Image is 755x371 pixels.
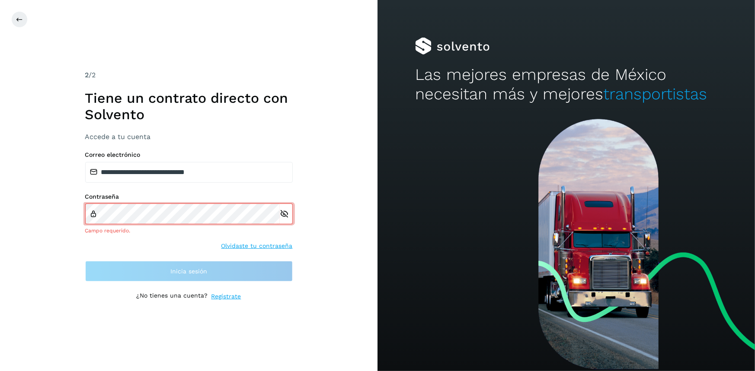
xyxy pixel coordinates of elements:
a: Olvidaste tu contraseña [221,241,293,251]
label: Correo electrónico [85,151,293,159]
span: Inicia sesión [170,268,207,274]
h3: Accede a tu cuenta [85,133,293,141]
div: /2 [85,70,293,80]
h2: Las mejores empresas de México necesitan más y mejores [415,65,717,104]
h1: Tiene un contrato directo con Solvento [85,90,293,123]
div: Campo requerido. [85,227,293,235]
a: Regístrate [211,292,241,301]
p: ¿No tienes una cuenta? [137,292,208,301]
span: 2 [85,71,89,79]
span: transportistas [603,85,707,103]
label: Contraseña [85,193,293,200]
button: Inicia sesión [85,261,293,282]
